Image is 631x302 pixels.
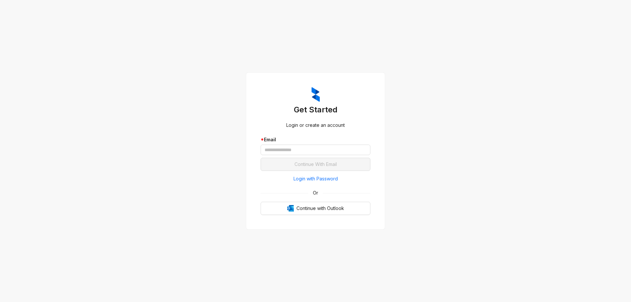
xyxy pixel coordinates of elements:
[261,174,370,184] button: Login with Password
[312,87,320,102] img: ZumaIcon
[308,189,323,197] span: Or
[261,122,370,129] div: Login or create an account
[261,105,370,115] h3: Get Started
[261,158,370,171] button: Continue With Email
[261,202,370,215] button: OutlookContinue with Outlook
[261,136,370,143] div: Email
[287,205,294,212] img: Outlook
[296,205,344,212] span: Continue with Outlook
[293,175,338,182] span: Login with Password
